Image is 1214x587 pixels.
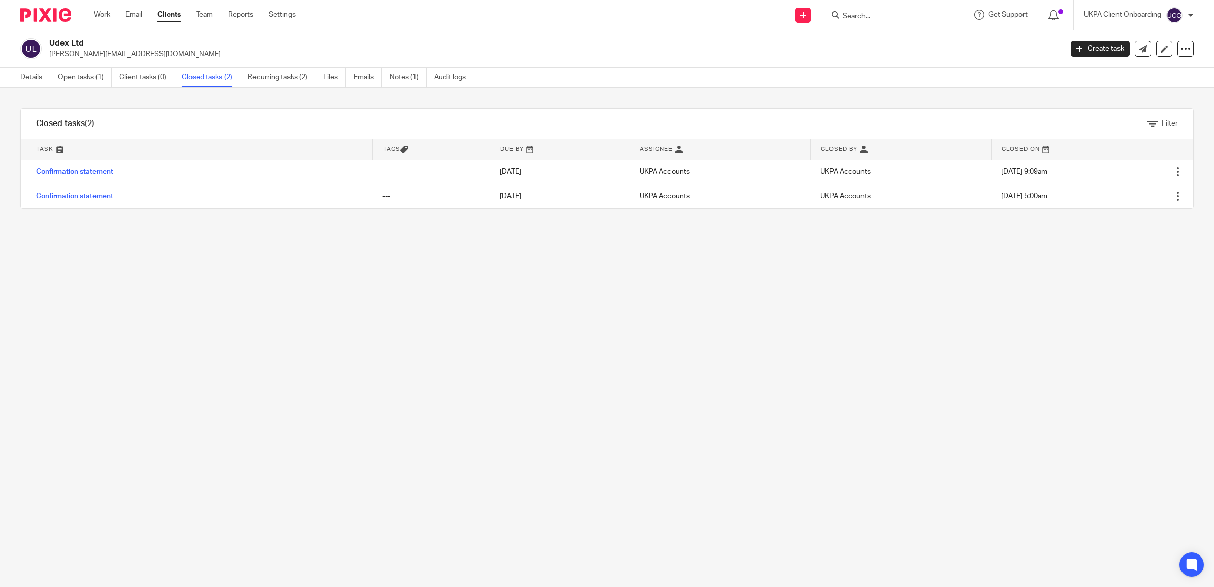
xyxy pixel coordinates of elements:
[20,38,42,59] img: svg%3E
[1084,10,1161,20] p: UKPA Client Onboarding
[49,49,1056,59] p: [PERSON_NAME][EMAIL_ADDRESS][DOMAIN_NAME]
[20,8,71,22] img: Pixie
[248,68,315,87] a: Recurring tasks (2)
[196,10,213,20] a: Team
[157,10,181,20] a: Clients
[323,68,346,87] a: Files
[228,10,253,20] a: Reports
[36,168,113,175] a: Confirmation statement
[125,10,142,20] a: Email
[269,10,296,20] a: Settings
[1162,120,1178,127] span: Filter
[842,12,933,21] input: Search
[988,11,1028,18] span: Get Support
[1001,193,1047,200] span: [DATE] 5:00am
[36,193,113,200] a: Confirmation statement
[20,68,50,87] a: Details
[629,160,810,184] td: UKPA Accounts
[1001,168,1047,175] span: [DATE] 9:09am
[94,10,110,20] a: Work
[119,68,174,87] a: Client tasks (0)
[390,68,427,87] a: Notes (1)
[182,68,240,87] a: Closed tasks (2)
[1166,7,1183,23] img: svg%3E
[36,118,94,129] h1: Closed tasks
[58,68,112,87] a: Open tasks (1)
[820,193,871,200] span: UKPA Accounts
[372,139,490,160] th: Tags
[434,68,473,87] a: Audit logs
[1071,41,1130,57] a: Create task
[382,191,480,201] div: ---
[49,38,854,49] h2: Udex Ltd
[354,68,382,87] a: Emails
[85,119,94,128] span: (2)
[490,160,629,184] td: [DATE]
[382,167,480,177] div: ---
[629,184,810,208] td: UKPA Accounts
[490,184,629,208] td: [DATE]
[820,168,871,175] span: UKPA Accounts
